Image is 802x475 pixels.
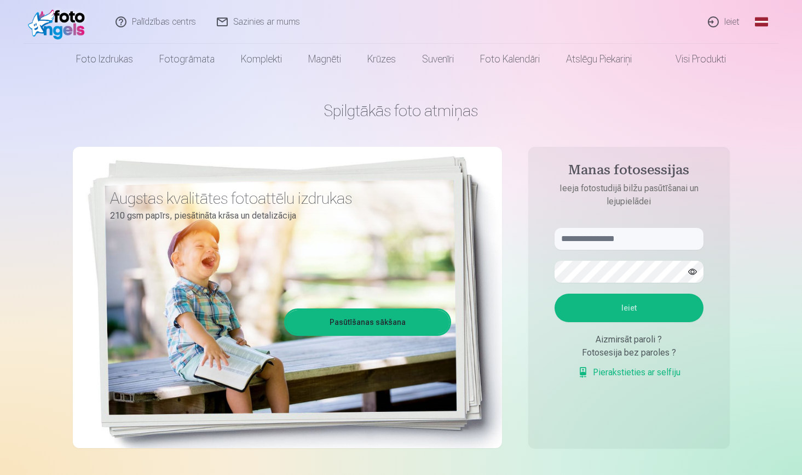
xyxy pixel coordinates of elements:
[409,44,467,75] a: Suvenīri
[228,44,295,75] a: Komplekti
[553,44,645,75] a: Atslēgu piekariņi
[73,101,730,121] h1: Spilgtākās foto atmiņas
[555,346,703,359] div: Fotosesija bez paroles ?
[110,208,443,224] p: 210 gsm papīrs, piesātināta krāsa un detalizācija
[354,44,409,75] a: Krūzes
[544,162,714,182] h4: Manas fotosessijas
[63,44,146,75] a: Foto izdrukas
[146,44,228,75] a: Fotogrāmata
[295,44,354,75] a: Magnēti
[110,188,443,208] h3: Augstas kvalitātes fotoattēlu izdrukas
[286,310,449,334] a: Pasūtīšanas sākšana
[544,182,714,208] p: Ieeja fotostudijā bilžu pasūtīšanai un lejupielādei
[555,333,703,346] div: Aizmirsāt paroli ?
[645,44,739,75] a: Visi produkti
[578,366,680,379] a: Pierakstieties ar selfiju
[467,44,553,75] a: Foto kalendāri
[28,4,91,39] img: /fa1
[555,294,703,322] button: Ieiet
